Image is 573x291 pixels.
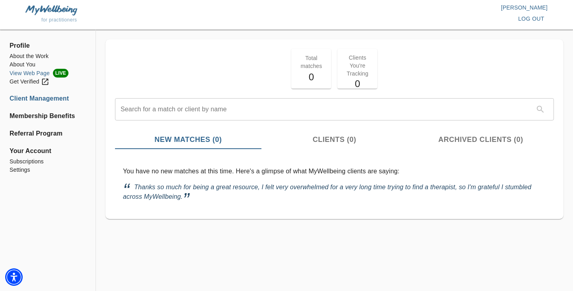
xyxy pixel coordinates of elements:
[123,182,546,202] p: Thanks so much for being a great resource, I felt very overwhelmed for a very long time trying to...
[518,14,544,24] span: log out
[10,69,86,78] a: View Web PageLIVE
[515,12,548,26] button: log out
[296,54,326,70] p: Total matches
[10,94,86,103] a: Client Management
[10,52,86,60] a: About the Work
[296,71,326,83] h5: 0
[10,41,86,50] span: Profile
[41,17,77,23] span: for practitioners
[10,78,86,86] a: Get Verified
[10,129,86,138] a: Referral Program
[266,134,403,145] span: Clients (0)
[412,134,549,145] span: Archived Clients (0)
[342,78,372,90] h5: 0
[10,60,86,69] a: About You
[120,134,257,145] span: New Matches (0)
[25,5,77,15] img: MyWellbeing
[10,146,86,156] span: Your Account
[123,167,546,176] p: You have no new matches at this time. Here's a glimpse of what MyWellbeing clients are saying:
[10,111,86,121] a: Membership Benefits
[10,157,86,166] a: Subscriptions
[342,54,372,78] p: Clients You're Tracking
[10,166,86,174] a: Settings
[286,4,548,12] p: [PERSON_NAME]
[10,78,49,86] div: Get Verified
[10,69,86,78] li: View Web Page
[5,268,23,286] div: Accessibility Menu
[53,69,68,78] span: LIVE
